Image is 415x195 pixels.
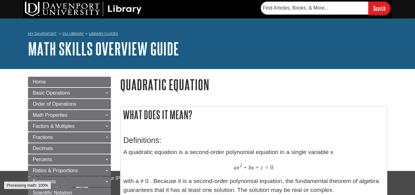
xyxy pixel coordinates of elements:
[123,136,384,145] h3: Definitions:
[28,165,111,176] a: Ratios & Proportions
[33,124,75,129] span: Factors & Multiples
[28,177,111,187] a: Exponents
[89,31,118,36] a: Library Guides
[63,31,84,36] a: DU Library
[25,2,142,16] img: DU Library
[33,90,70,95] span: Basic Operations
[270,164,273,171] span: 0
[33,135,53,140] span: Fractions
[240,163,242,168] span: 2
[33,112,68,118] span: Math Properties
[120,77,387,92] h1: Quadratic Equation
[249,164,252,171] span: b
[244,164,247,171] span: +
[261,2,368,14] input: Find Articles, Books, & More...
[28,77,111,87] a: Home
[252,164,254,171] span: x
[120,107,387,123] h2: What does it mean?
[123,148,384,194] p: A quadratic equation is a second-order polynomial equation in a single variable x with a ≠ 0 . Be...
[28,31,57,36] a: My Davenport
[33,168,78,173] span: Ratios & Proportions
[33,157,52,162] span: Percents
[234,164,237,171] span: a
[265,164,268,171] span: =
[28,99,111,109] a: Order of Operations
[256,164,259,171] span: +
[28,143,111,154] a: Decimals
[33,179,56,184] span: Exponents
[237,164,240,171] span: x
[28,30,387,39] nav: breadcrumb
[261,2,390,15] form: Searches DU Library's articles, books, and more
[28,39,179,58] a: Math Skills Overview Guide
[33,79,46,84] span: Home
[28,132,111,143] a: Fractions
[4,181,51,189] div: Processing math: 100%
[33,146,53,151] span: Decimals
[368,2,390,15] input: Search
[28,88,111,98] a: Basic Operations
[28,121,111,132] a: Factors & Multiples
[28,154,111,165] a: Percents
[28,110,111,120] a: Math Properties
[260,164,263,171] span: c
[33,101,76,107] span: Order of Operations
